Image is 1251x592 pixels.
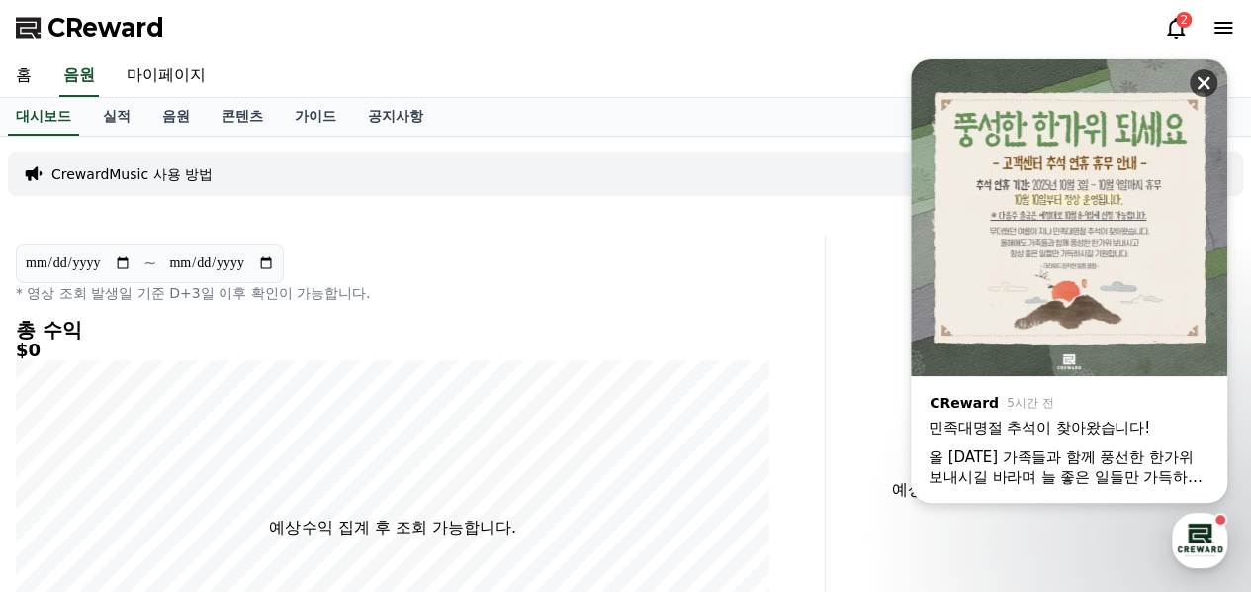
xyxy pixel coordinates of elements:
[16,12,164,44] a: CReward
[131,428,255,477] a: 대화
[16,341,769,360] h5: $0
[269,516,515,540] p: 예상수익 집계 후 조회 가능합니다.
[8,98,79,136] a: 대시보드
[59,55,99,97] a: 음원
[1176,12,1192,28] div: 2
[51,164,213,184] a: CrewardMusic 사용 방법
[16,319,769,341] h4: 총 수익
[6,428,131,477] a: 홈
[47,12,164,44] span: CReward
[842,478,1188,502] p: 예상수익 집계 후 조회 가능합니다.
[146,98,206,136] a: 음원
[181,458,205,474] span: 대화
[87,98,146,136] a: 실적
[1164,16,1188,40] a: 2
[352,98,439,136] a: 공지사항
[206,98,279,136] a: 콘텐츠
[255,428,380,477] a: 설정
[62,457,74,473] span: 홈
[111,55,222,97] a: 마이페이지
[306,457,329,473] span: 설정
[143,251,156,275] p: ~
[279,98,352,136] a: 가이드
[16,283,769,303] p: * 영상 조회 발생일 기준 D+3일 이후 확인이 가능합니다.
